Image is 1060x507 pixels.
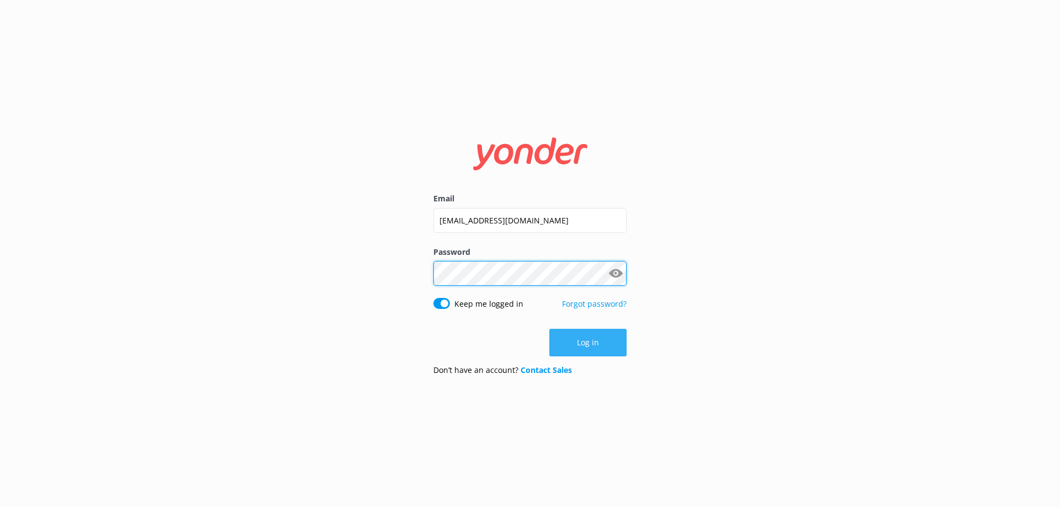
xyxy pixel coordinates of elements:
[433,246,627,258] label: Password
[433,193,627,205] label: Email
[549,329,627,356] button: Log in
[433,208,627,233] input: user@emailaddress.com
[521,365,572,375] a: Contact Sales
[433,364,572,376] p: Don’t have an account?
[605,263,627,285] button: Show password
[454,298,523,310] label: Keep me logged in
[562,298,627,309] a: Forgot password?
